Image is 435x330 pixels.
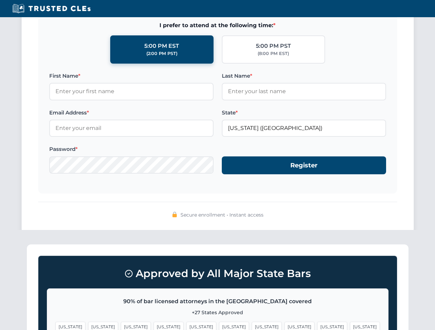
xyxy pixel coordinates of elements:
[49,120,214,137] input: Enter your email
[180,211,263,219] span: Secure enrollment • Instant access
[222,120,386,137] input: California (CA)
[222,83,386,100] input: Enter your last name
[172,212,177,217] img: 🔒
[222,156,386,175] button: Register
[47,264,389,283] h3: Approved by All Major State Bars
[222,109,386,117] label: State
[49,83,214,100] input: Enter your first name
[49,109,214,117] label: Email Address
[144,42,179,51] div: 5:00 PM EST
[49,145,214,153] label: Password
[146,50,177,57] div: (2:00 PM PST)
[55,297,380,306] p: 90% of bar licensed attorneys in the [GEOGRAPHIC_DATA] covered
[49,72,214,80] label: First Name
[55,309,380,316] p: +27 States Approved
[10,3,93,14] img: Trusted CLEs
[49,21,386,30] span: I prefer to attend at the following time:
[222,72,386,80] label: Last Name
[256,42,291,51] div: 5:00 PM PST
[258,50,289,57] div: (8:00 PM EST)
